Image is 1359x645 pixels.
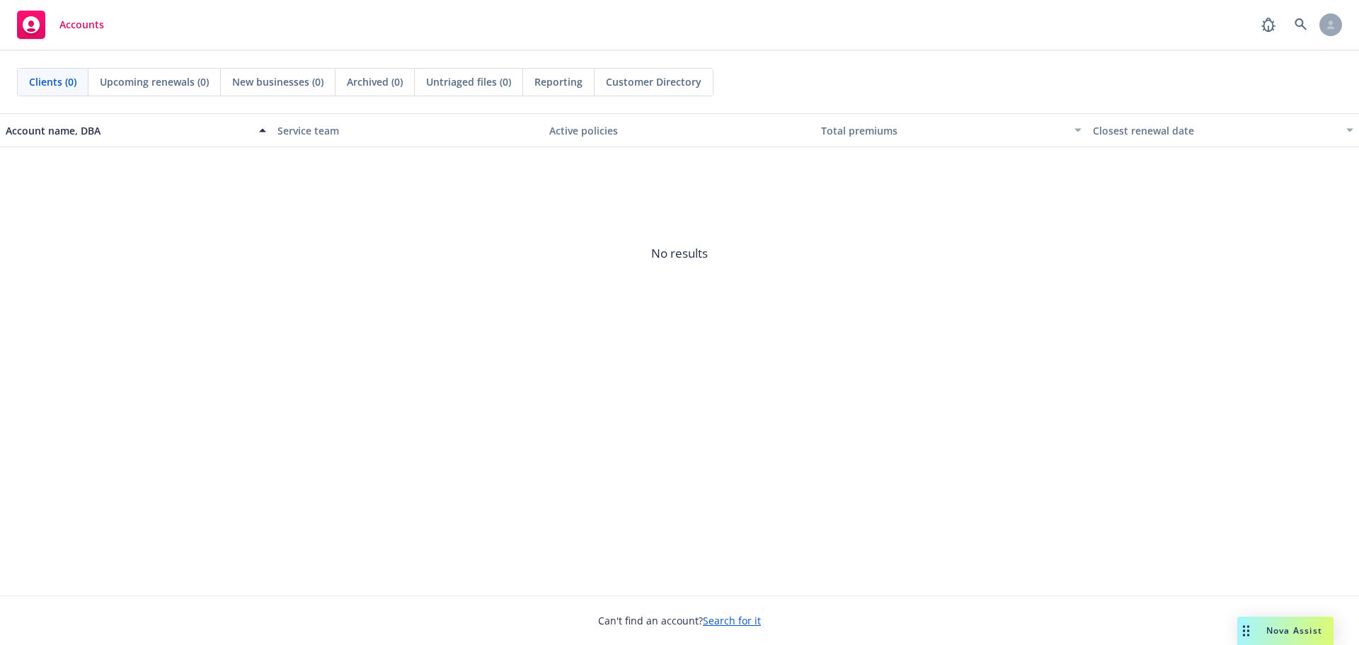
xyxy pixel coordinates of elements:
div: Drag to move [1237,617,1255,645]
span: Archived (0) [347,74,403,89]
span: Upcoming renewals (0) [100,74,209,89]
span: Nova Assist [1266,624,1322,637]
div: Account name, DBA [6,123,251,138]
span: Untriaged files (0) [426,74,511,89]
button: Nova Assist [1237,617,1334,645]
span: New businesses (0) [232,74,323,89]
div: Total premiums [821,123,1066,138]
button: Closest renewal date [1087,113,1359,147]
div: Service team [277,123,538,138]
a: Accounts [11,5,110,45]
span: Reporting [534,74,583,89]
button: Service team [272,113,544,147]
button: Active policies [544,113,815,147]
a: Report a Bug [1254,11,1283,39]
button: Total premiums [815,113,1087,147]
span: Clients (0) [29,74,76,89]
span: Accounts [59,19,104,30]
div: Closest renewal date [1093,123,1338,138]
div: Active policies [549,123,810,138]
span: Customer Directory [606,74,701,89]
a: Search [1287,11,1315,39]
